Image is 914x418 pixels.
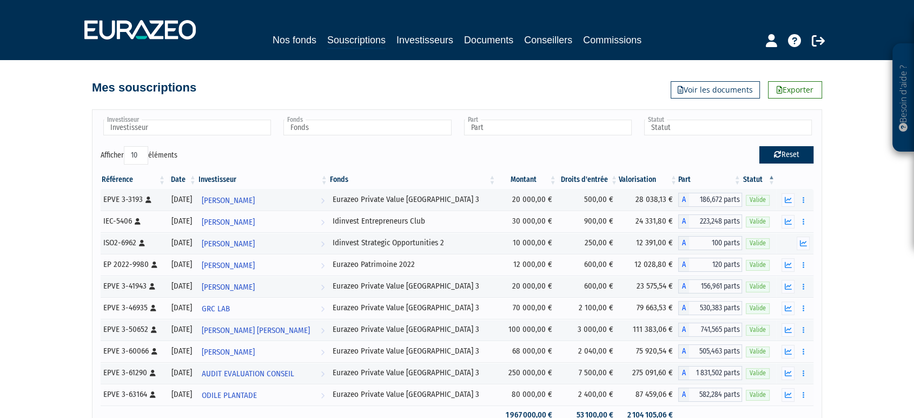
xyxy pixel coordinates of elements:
[197,319,329,341] a: [PERSON_NAME] [PERSON_NAME]
[619,211,678,232] td: 24 331,80 €
[202,364,294,384] span: AUDIT EVALUATION CONSEIL
[321,386,324,406] i: Voir l'investisseur
[92,81,196,94] h4: Mes souscriptions
[202,299,230,319] span: GRC LAB
[678,258,689,272] span: A
[202,321,310,341] span: [PERSON_NAME] [PERSON_NAME]
[678,344,742,358] div: A - Eurazeo Private Value Europe 3
[496,362,557,384] td: 250 000,00 €
[496,211,557,232] td: 30 000,00 €
[746,325,770,335] span: Valide
[759,146,813,164] button: Reset
[103,237,163,249] div: ISO2-6962
[619,232,678,254] td: 12 391,00 €
[170,324,194,335] div: [DATE]
[742,171,776,189] th: Statut : activer pour trier la colonne par ordre d&eacute;croissant
[197,189,329,211] a: [PERSON_NAME]
[689,258,742,272] span: 120 parts
[619,297,678,319] td: 79 663,53 €
[327,32,386,49] a: Souscriptions
[197,276,329,297] a: [PERSON_NAME]
[103,302,163,313] div: EPVE 3-46935
[103,280,163,292] div: EPVE 3-41943
[619,319,678,341] td: 111 383,06 €
[558,319,619,341] td: 3 000,00 €
[273,32,316,48] a: Nos fonds
[170,302,194,313] div: [DATE]
[678,214,689,228] span: A
[558,297,619,319] td: 2 100,00 €
[746,282,770,292] span: Valide
[678,344,689,358] span: A
[678,323,742,337] div: A - Eurazeo Private Value Europe 3
[202,342,255,362] span: [PERSON_NAME]
[746,195,770,205] span: Valide
[678,388,742,402] div: A - Eurazeo Private Value Europe 3
[333,367,493,378] div: Eurazeo Private Value [GEOGRAPHIC_DATA] 3
[689,279,742,293] span: 156,961 parts
[103,324,163,335] div: EPVE 3-50652
[170,367,194,378] div: [DATE]
[333,324,493,335] div: Eurazeo Private Value [GEOGRAPHIC_DATA] 3
[202,256,255,276] span: [PERSON_NAME]
[321,342,324,362] i: Voir l'investisseur
[496,319,557,341] td: 100 000,00 €
[558,211,619,232] td: 900,00 €
[197,297,329,319] a: GRC LAB
[197,384,329,406] a: ODILE PLANTADE
[321,277,324,297] i: Voir l'investisseur
[496,341,557,362] td: 68 000,00 €
[619,189,678,211] td: 28 038,13 €
[197,211,329,232] a: [PERSON_NAME]
[678,366,689,380] span: A
[202,277,255,297] span: [PERSON_NAME]
[558,254,619,276] td: 600,00 €
[150,370,156,376] i: [Français] Personne physique
[583,32,641,48] a: Commissions
[746,390,770,400] span: Valide
[671,81,760,99] a: Voir les documents
[678,388,689,402] span: A
[746,260,770,270] span: Valide
[124,146,148,165] select: Afficheréléments
[558,171,619,189] th: Droits d'entrée: activer pour trier la colonne par ordre croissant
[103,389,163,400] div: EPVE 3-63164
[496,254,557,276] td: 12 000,00 €
[333,302,493,313] div: Eurazeo Private Value [GEOGRAPHIC_DATA] 3
[139,240,145,246] i: [Français] Personne physique
[170,259,194,270] div: [DATE]
[464,32,513,48] a: Documents
[746,303,770,313] span: Valide
[619,254,678,276] td: 12 028,80 €
[678,193,689,207] span: A
[103,345,163,357] div: EPVE 3-60066
[321,321,324,341] i: Voir l'investisseur
[197,254,329,276] a: [PERSON_NAME]
[558,341,619,362] td: 2 040,00 €
[689,344,742,358] span: 505,463 parts
[619,171,678,189] th: Valorisation: activer pour trier la colonne par ordre croissant
[496,189,557,211] td: 20 000,00 €
[321,256,324,276] i: Voir l'investisseur
[333,345,493,357] div: Eurazeo Private Value [GEOGRAPHIC_DATA] 3
[678,323,689,337] span: A
[678,301,689,315] span: A
[558,189,619,211] td: 500,00 €
[151,262,157,268] i: [Français] Personne physique
[197,362,329,384] a: AUDIT EVALUATION CONSEIL
[84,20,196,40] img: 1732889491-logotype_eurazeo_blanc_rvb.png
[333,215,493,227] div: Idinvest Entrepreneurs Club
[496,232,557,254] td: 10 000,00 €
[321,299,324,319] i: Voir l'investisseur
[496,384,557,406] td: 80 000,00 €
[689,214,742,228] span: 223,248 parts
[170,280,194,292] div: [DATE]
[103,194,163,205] div: EPVE 3-3193
[558,384,619,406] td: 2 400,00 €
[746,217,770,227] span: Valide
[150,391,156,398] i: [Français] Personne physique
[170,215,194,227] div: [DATE]
[689,388,742,402] span: 582,284 parts
[678,171,742,189] th: Part: activer pour trier la colonne par ordre croissant
[768,81,822,99] a: Exporter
